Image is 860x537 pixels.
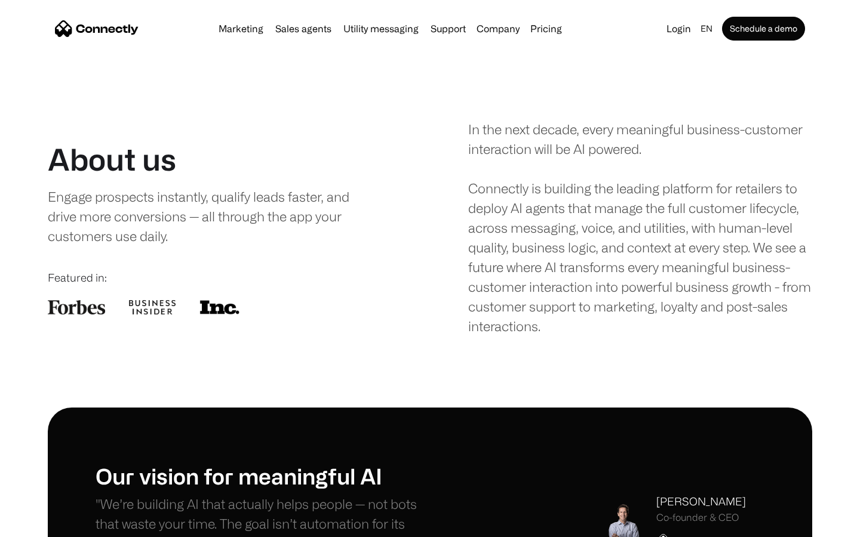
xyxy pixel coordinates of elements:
a: Support [426,24,471,33]
div: In the next decade, every meaningful business-customer interaction will be AI powered. Connectly ... [468,119,812,336]
ul: Language list [24,516,72,533]
div: Co-founder & CEO [656,512,746,523]
a: Marketing [214,24,268,33]
a: Utility messaging [339,24,423,33]
div: en [701,20,712,37]
div: Featured in: [48,270,392,286]
div: Engage prospects instantly, qualify leads faster, and drive more conversions — all through the ap... [48,187,374,246]
a: Schedule a demo [722,17,805,41]
div: Company [477,20,520,37]
div: [PERSON_NAME] [656,493,746,510]
a: Pricing [526,24,567,33]
aside: Language selected: English [12,515,72,533]
a: Sales agents [271,24,336,33]
a: Login [662,20,696,37]
h1: About us [48,141,176,177]
h1: Our vision for meaningful AI [96,463,430,489]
